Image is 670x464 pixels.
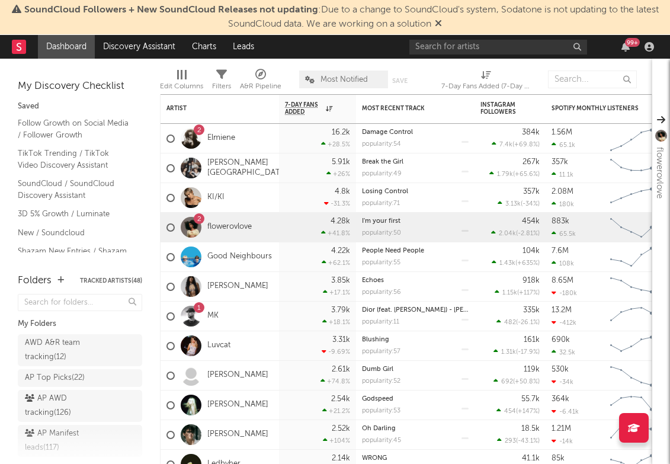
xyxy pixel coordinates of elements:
a: [PERSON_NAME] [207,430,268,440]
div: popularity: 53 [362,408,400,414]
svg: Chart title [605,272,658,302]
div: 357k [552,158,568,166]
div: Dior (feat. Chrystal) - Emily Nash Remix [362,307,469,313]
span: -2.81 % [518,231,538,237]
div: +17.1 % [323,289,350,296]
a: Elmiene [207,133,235,143]
svg: Chart title [605,124,658,153]
div: Edit Columns [160,79,203,94]
span: +69.8 % [514,142,538,148]
span: 1.31k [501,349,516,356]
input: Search for artists [409,40,587,55]
div: 3.31k [332,336,350,344]
div: 2.52k [332,425,350,433]
div: 454k [522,217,540,225]
div: Edit Columns [160,65,203,99]
span: 7-Day Fans Added [285,101,323,116]
span: +635 % [517,260,538,267]
div: 65.5k [552,230,576,238]
div: +104 % [323,437,350,444]
svg: Chart title [605,183,658,213]
span: Most Notified [320,76,368,84]
div: A&R Pipeline [240,79,281,94]
div: 11.1k [552,171,573,178]
div: -34k [552,378,573,386]
div: 2.08M [552,188,573,196]
div: popularity: 57 [362,348,400,355]
div: popularity: 71 [362,200,400,207]
div: ( ) [498,200,540,207]
span: 1.79k [497,171,513,178]
span: +117 % [519,290,538,296]
div: 2.54k [331,395,350,403]
div: 99 + [625,38,640,47]
div: AP AWD tracking ( 126 ) [25,392,108,420]
div: 8.65M [552,277,573,284]
a: KI/KI [207,193,225,203]
div: 4.8k [335,188,350,196]
div: AP Manifest leads ( 117 ) [25,427,108,455]
div: 65.1k [552,141,575,149]
div: 7-Day Fans Added (7-Day Fans Added) [441,79,530,94]
div: 7-Day Fans Added (7-Day Fans Added) [441,65,530,99]
div: 119k [524,366,540,373]
a: Damage Control [362,129,413,136]
div: ( ) [493,348,540,356]
a: AWD A&R team tracking(12) [18,334,142,366]
div: People Need People [362,248,469,254]
div: 384k [522,129,540,136]
div: popularity: 56 [362,289,401,296]
a: MK [207,311,219,321]
span: +65.6 % [515,171,538,178]
div: +18.1 % [322,318,350,326]
div: 7.6M [552,247,569,255]
button: Save [392,78,408,84]
a: flowerovlove [207,222,252,232]
div: Losing Control [362,188,469,195]
a: Losing Control [362,188,408,195]
div: 16.2k [332,129,350,136]
a: 3D 5% Growth / Luminate [18,207,130,220]
span: -34 % [522,201,538,207]
div: +26 % [326,170,350,178]
span: 3.13k [505,201,521,207]
span: -26.1 % [518,319,538,326]
div: ( ) [492,140,540,148]
div: 2.61k [332,366,350,373]
a: AP AWD tracking(126) [18,390,142,422]
div: Break the Girl [362,159,469,165]
span: : Due to a change to SoundCloud's system, Sodatone is not updating to the latest SoundCloud data.... [24,5,659,29]
div: 883k [552,217,569,225]
div: 530k [552,366,569,373]
div: Spotify Monthly Listeners [552,105,640,112]
div: +28.5 % [321,140,350,148]
div: 3.79k [331,306,350,314]
div: AWD A&R team tracking ( 12 ) [25,336,108,364]
span: -17.9 % [518,349,538,356]
div: Damage Control [362,129,469,136]
div: 918k [522,277,540,284]
div: 1.56M [552,129,572,136]
div: -6.41k [552,408,579,415]
div: +41.8 % [321,229,350,237]
a: Dior (feat. [PERSON_NAME]) - [PERSON_NAME] Remix [362,307,526,313]
span: 482 [504,319,516,326]
svg: Chart title [605,331,658,361]
div: Oh Darling [362,425,469,432]
a: Shazam New Entries / Shazam [18,245,130,258]
div: Saved [18,100,142,114]
a: Luvcat [207,341,230,351]
span: +50.8 % [515,379,538,385]
div: WRONG [362,455,469,462]
div: 335k [523,306,540,314]
svg: Chart title [605,153,658,183]
span: 2.04k [499,231,516,237]
a: Follow Growth on Social Media / Follower Growth [18,117,130,141]
div: 13.2M [552,306,572,314]
div: ( ) [496,318,540,326]
div: ( ) [495,289,540,296]
a: Leads [225,35,262,59]
a: [PERSON_NAME] [207,370,268,380]
span: +147 % [518,408,538,415]
span: 454 [504,408,516,415]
